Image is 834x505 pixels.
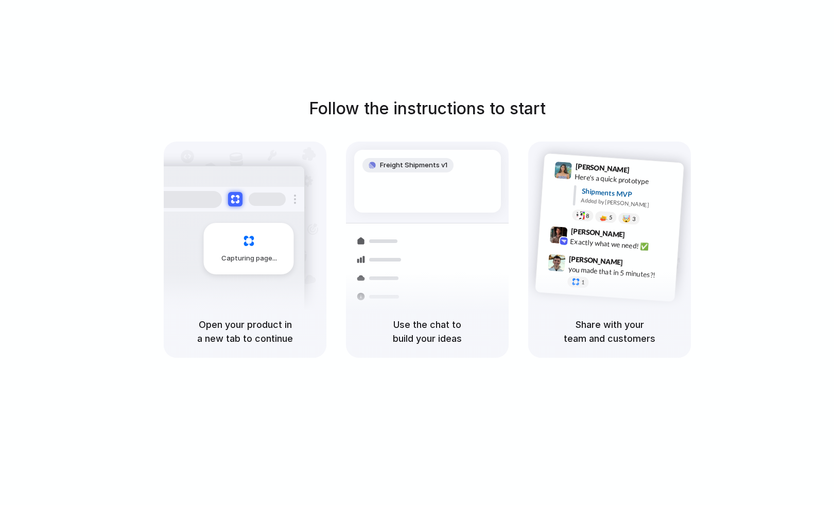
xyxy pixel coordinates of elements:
h1: Follow the instructions to start [309,96,546,121]
span: [PERSON_NAME] [575,161,630,176]
span: [PERSON_NAME] [569,253,623,268]
span: 9:41 AM [633,166,654,178]
span: Capturing page [221,253,279,264]
span: 1 [581,280,585,285]
div: you made that in 5 minutes?! [568,264,671,282]
h5: Share with your team and customers [541,318,679,345]
span: 5 [609,215,613,220]
div: Added by [PERSON_NAME] [581,196,675,211]
span: 8 [586,213,589,219]
div: 🤯 [622,215,631,223]
div: Here's a quick prototype [575,171,677,189]
span: [PERSON_NAME] [570,225,625,240]
h5: Open your product in a new tab to continue [176,318,314,345]
span: Freight Shipments v1 [380,160,447,170]
h5: Use the chat to build your ideas [358,318,496,345]
span: 9:42 AM [628,231,649,243]
div: Shipments MVP [581,186,676,203]
span: 9:47 AM [626,258,647,271]
div: Exactly what we need! ✅ [570,236,673,254]
span: 3 [632,216,636,222]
